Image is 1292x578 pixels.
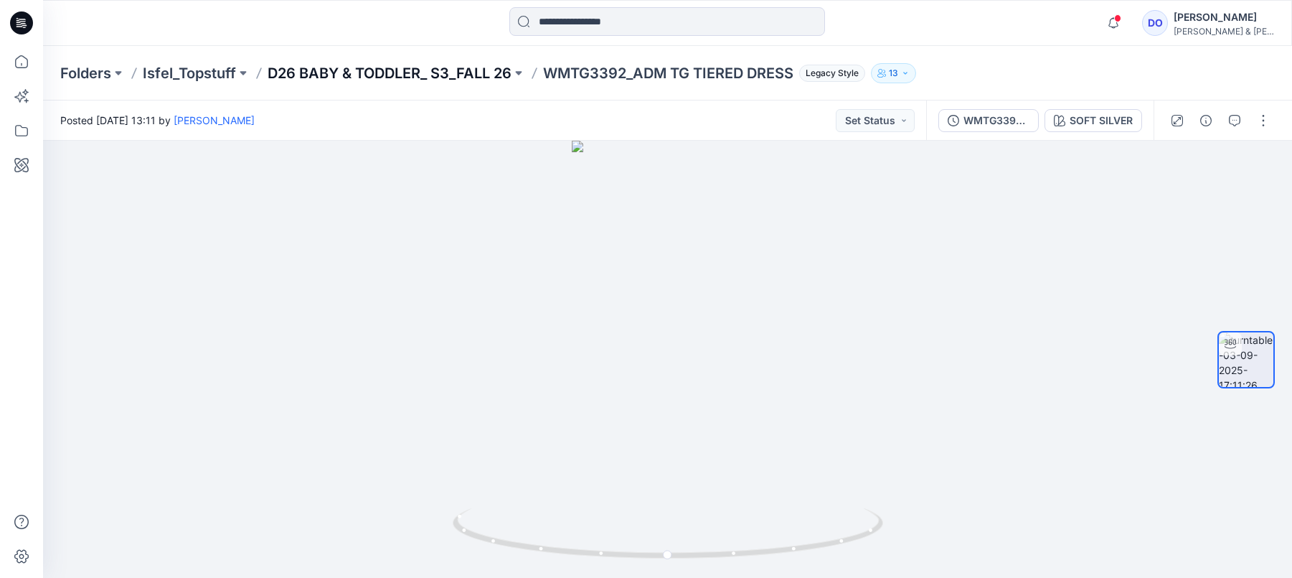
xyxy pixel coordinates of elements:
[268,63,511,83] a: D26 BABY & TODDLER_ S3_FALL 26
[793,63,865,83] button: Legacy Style
[871,63,916,83] button: 13
[1142,10,1168,36] div: DO
[60,63,111,83] a: Folders
[1174,9,1274,26] div: [PERSON_NAME]
[799,65,865,82] span: Legacy Style
[1174,26,1274,37] div: [PERSON_NAME] & [PERSON_NAME]
[1194,109,1217,132] button: Details
[174,114,255,126] a: [PERSON_NAME]
[543,63,793,83] p: WMTG3392_ADM TG TIERED DRESS
[938,109,1039,132] button: WMTG3392_ADM TG TIERED DRESS
[143,63,236,83] a: Isfel_Topstuff
[963,113,1029,129] div: WMTG3392_ADM TG TIERED DRESS
[1045,109,1142,132] button: SOFT SILVER
[60,113,255,128] span: Posted [DATE] 13:11 by
[889,65,898,81] p: 13
[1219,332,1273,387] img: turntable-03-09-2025-17:11:26
[1070,113,1133,129] div: SOFT SILVER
